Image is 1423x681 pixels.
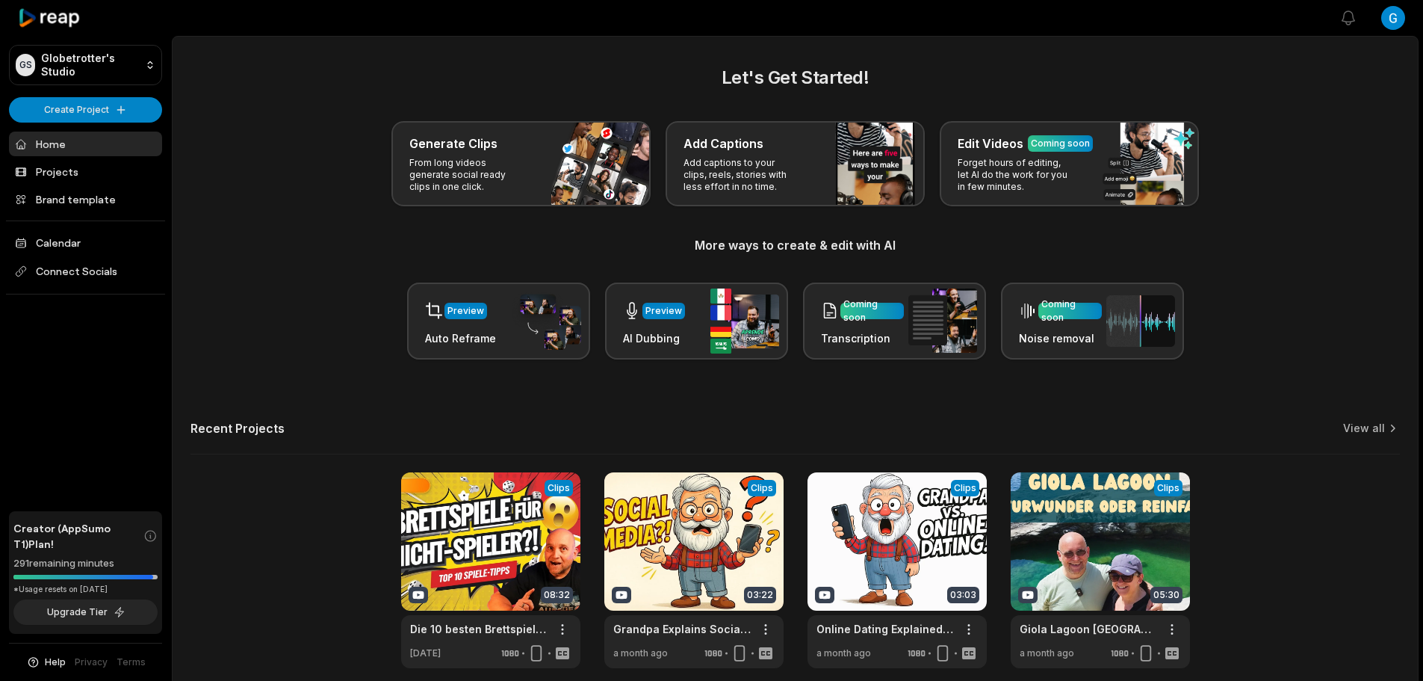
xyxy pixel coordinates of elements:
[958,157,1073,193] p: Forget hours of editing, let AI do the work for you in few minutes.
[190,236,1400,254] h3: More ways to create & edit with AI
[1020,621,1157,637] a: Giola Lagoon [GEOGRAPHIC_DATA]: Naturwunder oder Touristenfalle? Unsere ehrliche Meinung!
[958,135,1023,152] h3: Edit Videos
[13,600,158,625] button: Upgrade Tier
[645,304,682,318] div: Preview
[9,132,162,156] a: Home
[190,421,285,436] h2: Recent Projects
[41,52,139,78] p: Globetrotter's Studio
[117,656,146,669] a: Terms
[45,656,66,669] span: Help
[613,621,751,637] a: Grandpa Explains Social Media – How Did We Get Here?
[9,159,162,184] a: Projects
[75,656,108,669] a: Privacy
[9,230,162,255] a: Calendar
[1106,295,1175,347] img: noise_removal.png
[13,520,143,552] span: Creator (AppSumo T1) Plan!
[9,258,162,285] span: Connect Socials
[1041,298,1099,324] div: Coming soon
[409,135,497,152] h3: Generate Clips
[843,298,901,324] div: Coming soon
[410,621,548,637] a: Die 10 besten Brettspiele 2025 – Für [PERSON_NAME], die eigentlich keine Brettspiele mögen 🎲🔥
[409,157,525,193] p: From long videos generate social ready clips in one click.
[623,330,685,346] h3: AI Dubbing
[710,289,779,354] img: ai_dubbing.png
[1019,330,1102,346] h3: Noise removal
[1031,137,1090,150] div: Coming soon
[816,621,954,637] a: Online Dating Explained by Grandpa – Why Swiping Won’t Find You Love!
[9,187,162,212] a: Brand template
[26,656,66,669] button: Help
[512,292,581,351] img: auto_reframe.png
[821,330,904,346] h3: Transcription
[683,135,763,152] h3: Add Captions
[908,289,977,353] img: transcription.png
[9,97,162,123] button: Create Project
[1343,421,1385,436] a: View all
[16,54,35,76] div: GS
[425,330,496,346] h3: Auto Reframe
[190,64,1400,91] h2: Let's Get Started!
[13,584,158,595] div: *Usage resets on [DATE]
[683,157,799,193] p: Add captions to your clips, reels, stories with less effort in no time.
[447,304,484,318] div: Preview
[13,556,158,571] div: 291 remaining minutes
